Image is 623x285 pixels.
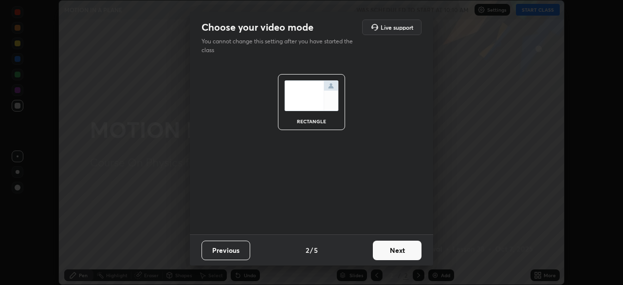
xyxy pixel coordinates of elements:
[381,24,413,30] h5: Live support
[284,80,339,111] img: normalScreenIcon.ae25ed63.svg
[314,245,318,255] h4: 5
[202,21,313,34] h2: Choose your video mode
[306,245,309,255] h4: 2
[202,241,250,260] button: Previous
[202,37,359,55] p: You cannot change this setting after you have started the class
[373,241,421,260] button: Next
[292,119,331,124] div: rectangle
[310,245,313,255] h4: /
